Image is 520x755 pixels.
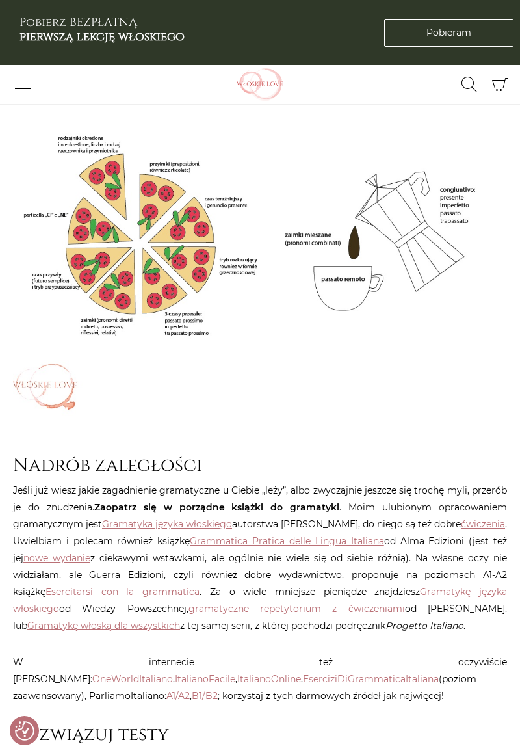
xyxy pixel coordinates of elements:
a: B1/B2 [192,690,218,702]
b: pierwszą lekcję włoskiego [19,29,185,45]
button: Przełącz nawigację [6,73,39,96]
p: Jeśli już wiesz jakie zagadnienie gramatyczne u Ciebie „leży”, albo zwyczajnie jeszcze się trochę... [13,482,507,634]
p: W internecie też oczywiście [PERSON_NAME]: , , , (poziom zaawansowany), ParliamoItaliano: , ; kor... [13,654,507,704]
h2: Nadrób zaległości [13,455,507,477]
button: Koszyk [486,71,513,99]
a: Grammatica Pratica delle Lingua Italiana [190,535,383,547]
a: Esercitarsi con la grammatica [45,586,200,598]
button: Preferencje co do zgód [15,721,34,741]
h2: Rozwiązuj testy [13,724,507,746]
a: ćwiczenia [461,518,505,530]
img: Revisit consent button [15,721,34,741]
a: Gramatyka języka włoskiego [102,518,232,530]
em: Progetto Italiano [385,620,463,631]
span: Pobieram [426,26,471,40]
strong: Zaopatrz się w porządne książki do gramatyki [94,501,339,513]
a: ItalianoFacile [175,673,235,685]
h3: Pobierz BEZPŁATNĄ [19,16,185,44]
a: ItalianoOnline [237,673,301,685]
button: Przełącz formularz wyszukiwania [453,73,486,96]
a: A1/A2 [166,690,190,702]
a: Pobieram [384,19,513,47]
a: Gramatykę języka włoskiego [13,586,507,615]
a: gramatyczne repetytorium z ćwiczeniami [188,603,405,615]
a: Gramatykę włoską dla wszystkich [27,620,180,631]
img: Włoskielove [218,68,302,101]
a: OneWorldItaliano [92,673,173,685]
a: EserciziDiGrammaticaItaliana [303,673,439,685]
a: nowe wydanie [23,552,90,564]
